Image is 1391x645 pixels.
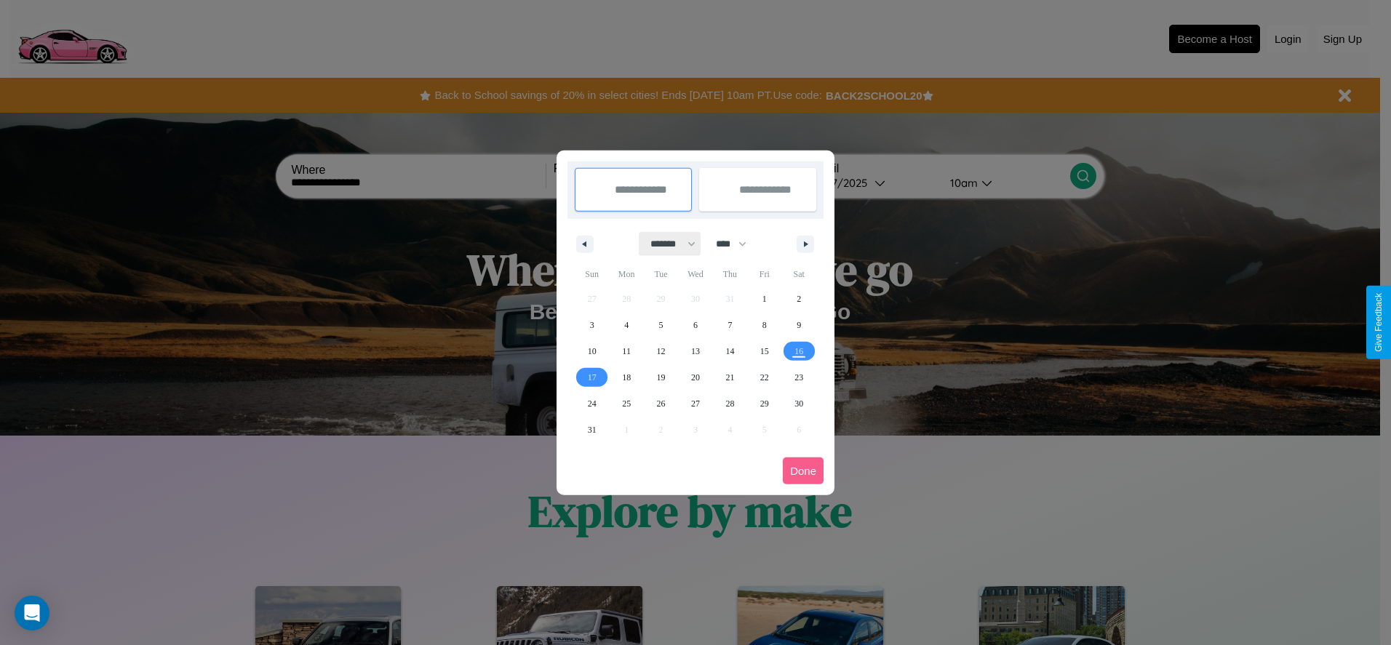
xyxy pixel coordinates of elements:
span: 7 [728,312,732,338]
button: 15 [747,338,781,364]
button: 19 [644,364,678,390]
button: 2 [782,286,816,312]
span: Thu [713,263,747,286]
span: 12 [657,338,666,364]
button: 5 [644,312,678,338]
button: 20 [678,364,712,390]
span: 20 [691,364,700,390]
span: 31 [588,417,597,443]
span: 17 [588,364,597,390]
span: 11 [622,338,631,364]
span: 23 [794,364,803,390]
span: 30 [794,390,803,417]
span: 25 [622,390,631,417]
button: 6 [678,312,712,338]
button: 24 [575,390,609,417]
span: 21 [725,364,734,390]
span: Sat [782,263,816,286]
button: 21 [713,364,747,390]
button: 10 [575,338,609,364]
button: 29 [747,390,781,417]
button: 12 [644,338,678,364]
button: 11 [609,338,643,364]
button: 17 [575,364,609,390]
button: 25 [609,390,643,417]
span: 5 [659,312,663,338]
span: 16 [794,338,803,364]
button: 7 [713,312,747,338]
button: Done [783,457,824,484]
span: 2 [797,286,801,312]
button: 14 [713,338,747,364]
span: 14 [725,338,734,364]
span: 27 [691,390,700,417]
span: Wed [678,263,712,286]
span: 26 [657,390,666,417]
span: 10 [588,338,597,364]
button: 26 [644,390,678,417]
span: 15 [760,338,769,364]
span: 1 [762,286,767,312]
button: 13 [678,338,712,364]
span: Mon [609,263,643,286]
button: 9 [782,312,816,338]
div: Give Feedback [1374,293,1384,352]
button: 8 [747,312,781,338]
button: 18 [609,364,643,390]
button: 1 [747,286,781,312]
button: 16 [782,338,816,364]
span: 28 [725,390,734,417]
span: 3 [590,312,594,338]
span: 19 [657,364,666,390]
button: 23 [782,364,816,390]
button: 28 [713,390,747,417]
button: 22 [747,364,781,390]
span: 18 [622,364,631,390]
span: 4 [624,312,629,338]
div: Open Intercom Messenger [15,596,49,630]
span: 6 [693,312,698,338]
span: 24 [588,390,597,417]
span: 22 [760,364,769,390]
span: 29 [760,390,769,417]
span: 13 [691,338,700,364]
button: 3 [575,312,609,338]
button: 31 [575,417,609,443]
span: 9 [797,312,801,338]
span: Fri [747,263,781,286]
button: 30 [782,390,816,417]
button: 4 [609,312,643,338]
button: 27 [678,390,712,417]
span: Sun [575,263,609,286]
span: 8 [762,312,767,338]
span: Tue [644,263,678,286]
